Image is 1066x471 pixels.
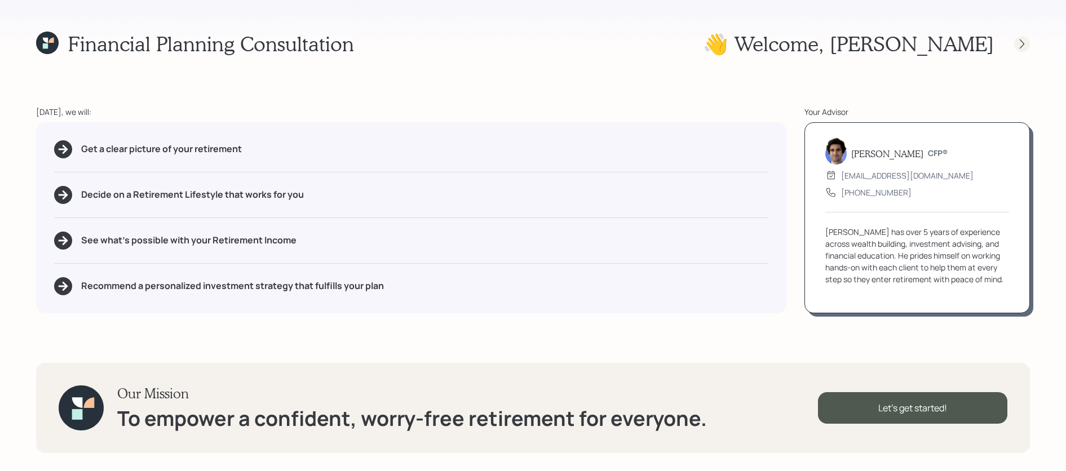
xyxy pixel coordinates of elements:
[81,281,384,291] h5: Recommend a personalized investment strategy that fulfills your plan
[818,392,1007,424] div: Let's get started!
[81,189,304,200] h5: Decide on a Retirement Lifestyle that works for you
[36,106,786,118] div: [DATE], we will:
[851,148,923,159] h5: [PERSON_NAME]
[68,32,354,56] h1: Financial Planning Consultation
[117,385,707,402] h3: Our Mission
[825,137,847,165] img: harrison-schaefer-headshot-2.png
[928,149,948,158] h6: CFP®
[841,170,974,181] div: [EMAIL_ADDRESS][DOMAIN_NAME]
[804,106,1030,118] div: Your Advisor
[825,226,1009,285] div: [PERSON_NAME] has over 5 years of experience across wealth building, investment advising, and fin...
[81,144,242,154] h5: Get a clear picture of your retirement
[841,186,912,198] div: [PHONE_NUMBER]
[703,32,994,56] h1: 👋 Welcome , [PERSON_NAME]
[117,406,707,430] h1: To empower a confident, worry-free retirement for everyone.
[81,235,297,246] h5: See what's possible with your Retirement Income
